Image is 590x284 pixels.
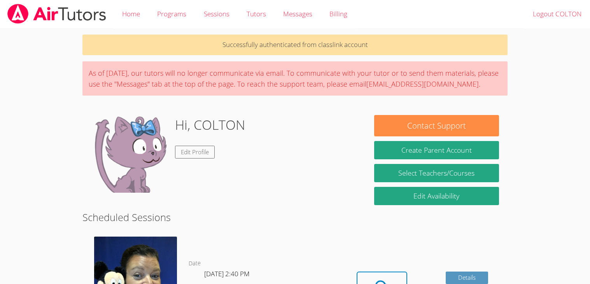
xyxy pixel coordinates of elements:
[189,259,201,268] dt: Date
[91,115,169,193] img: default.png
[374,187,499,205] a: Edit Availability
[283,9,312,18] span: Messages
[204,269,250,278] span: [DATE] 2:40 PM
[82,210,507,225] h2: Scheduled Sessions
[374,164,499,182] a: Select Teachers/Courses
[374,141,499,159] button: Create Parent Account
[7,4,107,24] img: airtutors_banner-c4298cdbf04f3fff15de1276eac7730deb9818008684d7c2e4769d2f7ddbe033.png
[175,115,245,135] h1: Hi, COLTON
[374,115,499,136] button: Contact Support
[175,146,215,159] a: Edit Profile
[82,35,507,55] p: Successfully authenticated from classlink account
[82,61,507,96] div: As of [DATE], our tutors will no longer communicate via email. To communicate with your tutor or ...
